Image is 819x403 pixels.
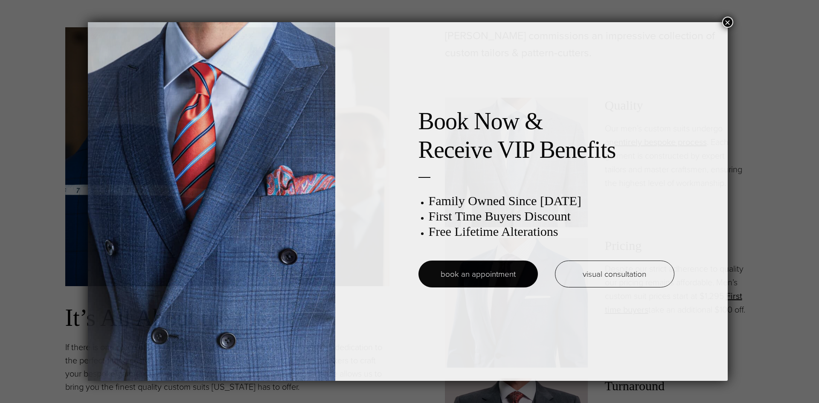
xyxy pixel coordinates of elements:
[429,193,674,209] h3: Family Owned Since [DATE]
[418,107,674,164] h2: Book Now & Receive VIP Benefits
[722,17,733,28] button: Close
[429,224,674,239] h3: Free Lifetime Alterations
[429,209,674,224] h3: First Time Buyers Discount
[418,261,538,287] a: book an appointment
[555,261,674,287] a: visual consultation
